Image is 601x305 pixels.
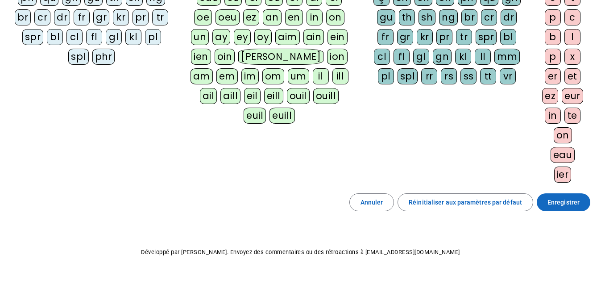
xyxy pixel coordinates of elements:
div: tt [480,68,496,84]
div: kl [125,29,141,45]
div: x [564,49,580,65]
div: rr [421,68,437,84]
div: spl [398,68,418,84]
div: ey [234,29,251,45]
div: aill [220,88,240,104]
div: er [545,68,561,84]
div: ez [542,88,558,104]
div: cl [66,29,83,45]
div: gn [433,49,452,65]
div: oeu [216,9,240,25]
div: l [564,29,580,45]
div: cr [481,9,497,25]
div: ier [554,167,572,183]
div: eur [562,88,583,104]
div: br [15,9,31,25]
span: Annuler [361,197,383,208]
div: gr [397,29,413,45]
div: c [564,9,580,25]
div: ouil [287,88,310,104]
div: um [288,68,309,84]
div: ll [475,49,491,65]
div: [PERSON_NAME] [238,49,323,65]
div: oy [254,29,272,45]
div: bl [500,29,516,45]
div: p [545,49,561,65]
div: sh [419,9,435,25]
div: euil [244,108,266,124]
div: aim [275,29,300,45]
div: ay [212,29,230,45]
p: Développé par [PERSON_NAME]. Envoyez des commentaires ou des rétroactions à [EMAIL_ADDRESS][DOMAI... [7,247,594,258]
div: fl [394,49,410,65]
div: kr [417,29,433,45]
div: em [216,68,238,84]
div: phr [92,49,115,65]
div: im [241,68,259,84]
div: ss [460,68,477,84]
div: in [545,108,561,124]
div: spr [22,29,44,45]
div: br [461,9,477,25]
div: ouill [313,88,339,104]
div: ill [332,68,348,84]
div: an [263,9,282,25]
div: ien [191,49,211,65]
div: vr [500,68,516,84]
div: in [307,9,323,25]
div: tr [152,9,168,25]
div: kr [113,9,129,25]
div: mm [494,49,520,65]
button: Annuler [349,193,394,211]
div: dr [501,9,517,25]
span: Enregistrer [547,197,580,208]
div: gl [413,49,429,65]
div: spr [476,29,497,45]
div: kl [455,49,471,65]
div: om [262,68,284,84]
div: gl [106,29,122,45]
div: fr [74,9,90,25]
div: oin [215,49,235,65]
div: cl [374,49,390,65]
div: p [545,9,561,25]
div: eau [551,147,575,163]
div: et [564,68,580,84]
div: rs [441,68,457,84]
div: euill [269,108,294,124]
div: pl [145,29,161,45]
div: ng [439,9,458,25]
div: ain [303,29,324,45]
div: th [399,9,415,25]
span: Réinitialiser aux paramètres par défaut [409,197,522,208]
div: b [545,29,561,45]
div: pl [378,68,394,84]
div: on [554,127,572,143]
div: ein [327,29,348,45]
div: il [313,68,329,84]
div: dr [54,9,70,25]
div: un [191,29,209,45]
div: ail [200,88,217,104]
div: ez [243,9,259,25]
div: am [191,68,213,84]
div: fl [86,29,102,45]
div: ion [327,49,348,65]
div: en [285,9,303,25]
div: tr [456,29,472,45]
div: eill [264,88,283,104]
div: spl [68,49,89,65]
button: Réinitialiser aux paramètres par défaut [398,193,533,211]
div: bl [47,29,63,45]
div: fr [377,29,394,45]
div: te [564,108,580,124]
div: on [326,9,344,25]
button: Enregistrer [537,193,590,211]
div: pr [133,9,149,25]
div: cr [34,9,50,25]
div: gr [93,9,109,25]
div: eil [244,88,261,104]
div: gu [377,9,395,25]
div: pr [436,29,452,45]
div: oe [194,9,212,25]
